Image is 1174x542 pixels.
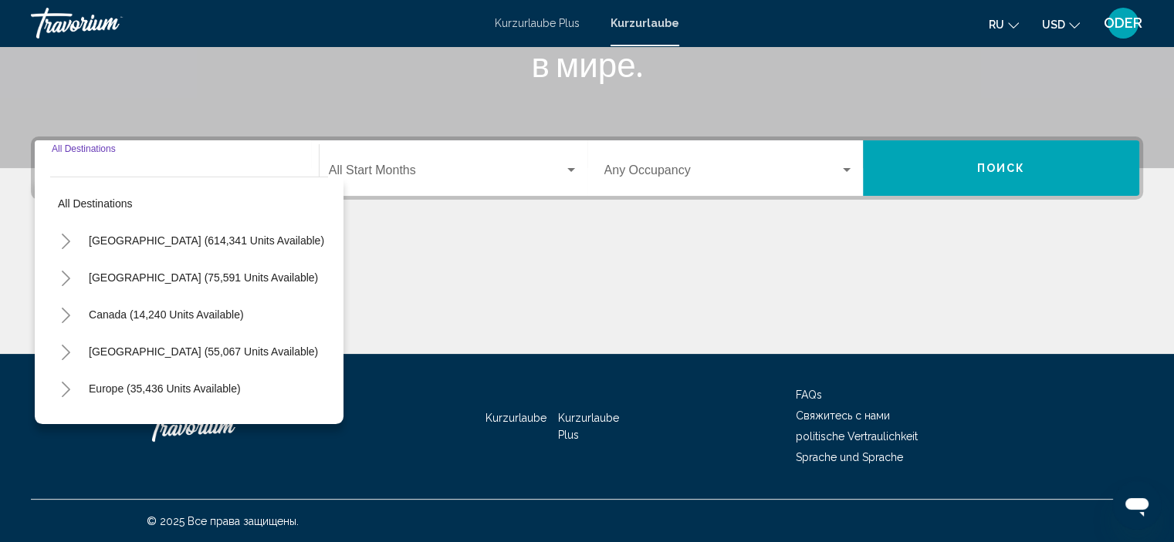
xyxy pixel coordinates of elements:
[1104,15,1142,31] font: ODER
[863,140,1139,196] button: Поиск
[89,234,324,247] span: [GEOGRAPHIC_DATA] (614,341 units available)
[989,19,1004,31] font: ru
[81,223,332,258] button: [GEOGRAPHIC_DATA] (614,341 units available)
[50,410,81,441] button: Toggle Australia (2,911 units available)
[796,430,918,443] a: politische Vertraulichkeit
[50,186,328,221] button: All destinations
[50,225,81,256] button: Toggle United States (614,341 units available)
[486,412,546,424] a: Kurzurlaube
[495,17,580,29] a: Kurzurlaube Plus
[31,8,479,39] a: Travorium
[796,409,890,422] a: Свяжитесь с нами
[81,408,249,443] button: Australia (2,911 units available)
[89,345,318,358] span: [GEOGRAPHIC_DATA] (55,067 units available)
[50,336,81,367] button: Toggle Caribbean & Atlantic Islands (55,067 units available)
[558,412,619,441] a: Kurzurlaube Plus
[89,382,241,395] span: Europe (35,436 units available)
[50,262,81,293] button: Toggle Mexico (75,591 units available)
[147,403,301,449] a: Travorium
[89,271,318,284] span: [GEOGRAPHIC_DATA] (75,591 units available)
[977,163,1026,175] span: Поиск
[989,13,1019,35] button: Sprache ändern
[1103,7,1143,39] button: Benutzermenü
[35,140,1139,196] div: Search widget
[81,297,252,332] button: Canada (14,240 units available)
[796,451,903,463] a: Sprache und Sprache
[1042,19,1065,31] font: USD
[81,334,326,369] button: [GEOGRAPHIC_DATA] (55,067 units available)
[50,299,81,330] button: Toggle Canada (14,240 units available)
[1112,480,1162,530] iframe: Schaltfläche zum Öffnen des Messaging-Fensters
[1042,13,1080,35] button: Währung ändern
[50,373,81,404] button: Toggle Europe (35,436 units available)
[611,17,679,29] a: Kurzurlaube
[81,260,326,295] button: [GEOGRAPHIC_DATA] (75,591 units available)
[796,389,822,401] a: FAQs
[81,371,249,406] button: Europe (35,436 units available)
[89,308,244,321] span: Canada (14,240 units available)
[147,515,299,527] font: © 2025 Все права защищены.
[58,197,133,210] span: All destinations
